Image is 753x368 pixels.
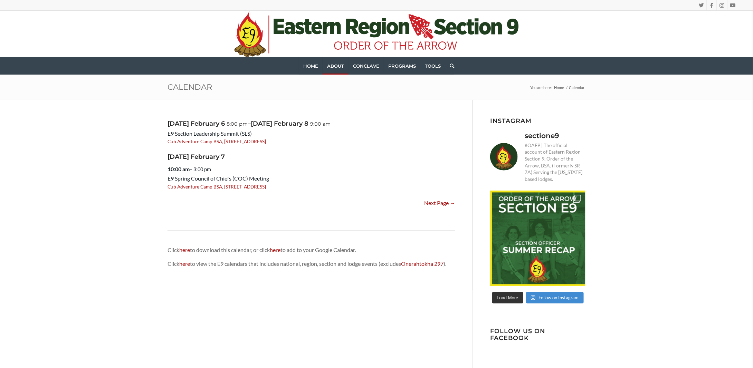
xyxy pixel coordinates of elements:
span: Home [303,63,318,69]
span: You are here: [530,85,552,90]
a: Search [445,57,454,75]
span: – [248,120,251,127]
span: 8 [304,120,308,127]
a: Programs [384,57,420,75]
a: Next Page → [424,198,455,207]
span: E9 Section Leadership Summit (SLS) [168,130,252,137]
a: sectione9 #OAE9 | The official account of Eastern Region Section 9, Order of the Arrow, BSA. (For... [490,131,585,183]
a: Clone [490,191,585,286]
h3: sectione9 [525,131,559,141]
a: Home [299,57,323,75]
h3: Follow us on Facebook [490,328,585,341]
span: Conclave [353,63,379,69]
span: [DATE] [168,120,189,127]
span: Programs [388,63,416,69]
span: [DATE] [251,120,272,127]
a: here [179,246,190,253]
span: February [191,153,219,161]
a: Cub Adventure Camp BSA, [STREET_ADDRESS] [168,139,266,144]
a: Tools [420,57,445,75]
p: Click to download this calendar, or click to add to your Google Calendar. [168,245,455,254]
svg: Instagram [531,295,535,300]
a: Calendar [168,82,212,92]
a: Instagram Follow on Instagram [526,292,584,304]
a: About [323,57,349,75]
dt: 10:00 am [168,162,455,174]
span: 7 [221,153,225,161]
span: Tools [425,63,441,69]
button: Load More [492,292,523,304]
h3: Instagram [490,117,585,124]
span: Load More [497,295,518,300]
span: February [191,120,219,127]
span: / [565,85,568,90]
span: E9 Spring Council of Chiefs (COC) Meeting [168,175,269,182]
p: #OAE9 | The official account of Eastern Region Section 9, Order of the Arrow, BSA. (Formerly SR-7... [525,142,585,183]
a: Onerahtokha 297 [401,260,444,267]
a: here [179,260,190,267]
p: Click to view the E9 calendars that includes national, region, section and lodge events (excludes ). [168,259,455,268]
img: As school starts back up for many, let's take a look back at what an action-packed summer we had.... [490,191,585,286]
span: February [274,120,303,127]
span: Follow on Instagram [539,295,579,300]
a: Cub Adventure Camp BSA, [STREET_ADDRESS] [168,184,266,190]
span: – 3:00 pm [190,165,211,174]
span: [DATE] [168,153,189,161]
a: Home [553,85,565,90]
span: Home [554,85,564,90]
a: here [270,246,280,253]
a: Conclave [349,57,384,75]
small: 9:00 am [310,121,331,128]
svg: Clone [573,195,581,203]
small: 8:00 pm [227,121,248,128]
span: 6 [221,120,225,127]
span: Calendar [568,85,585,90]
span: About [327,63,344,69]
